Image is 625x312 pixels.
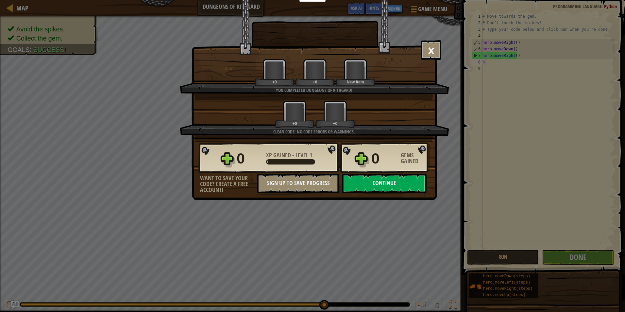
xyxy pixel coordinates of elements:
div: 0 [237,148,262,169]
button: Continue [342,174,427,193]
div: +0 [296,79,333,84]
div: +0 [317,121,354,126]
div: +0 [276,121,313,126]
button: Sign Up to Save Progress [257,174,339,193]
div: Clean code: no code errors or warnings. [211,129,417,135]
span: XP Gained [266,151,292,159]
div: 0 [371,148,397,169]
div: Gems Gained [401,152,430,164]
div: New Item [337,79,374,84]
div: You completed Dungeons of Kithgard! [211,87,417,94]
button: × [421,40,441,60]
span: Level [294,151,310,159]
div: Want to save your code? Create a free account! [200,175,257,193]
div: +0 [256,79,293,84]
span: 1 [310,151,312,159]
div: - [266,152,312,158]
